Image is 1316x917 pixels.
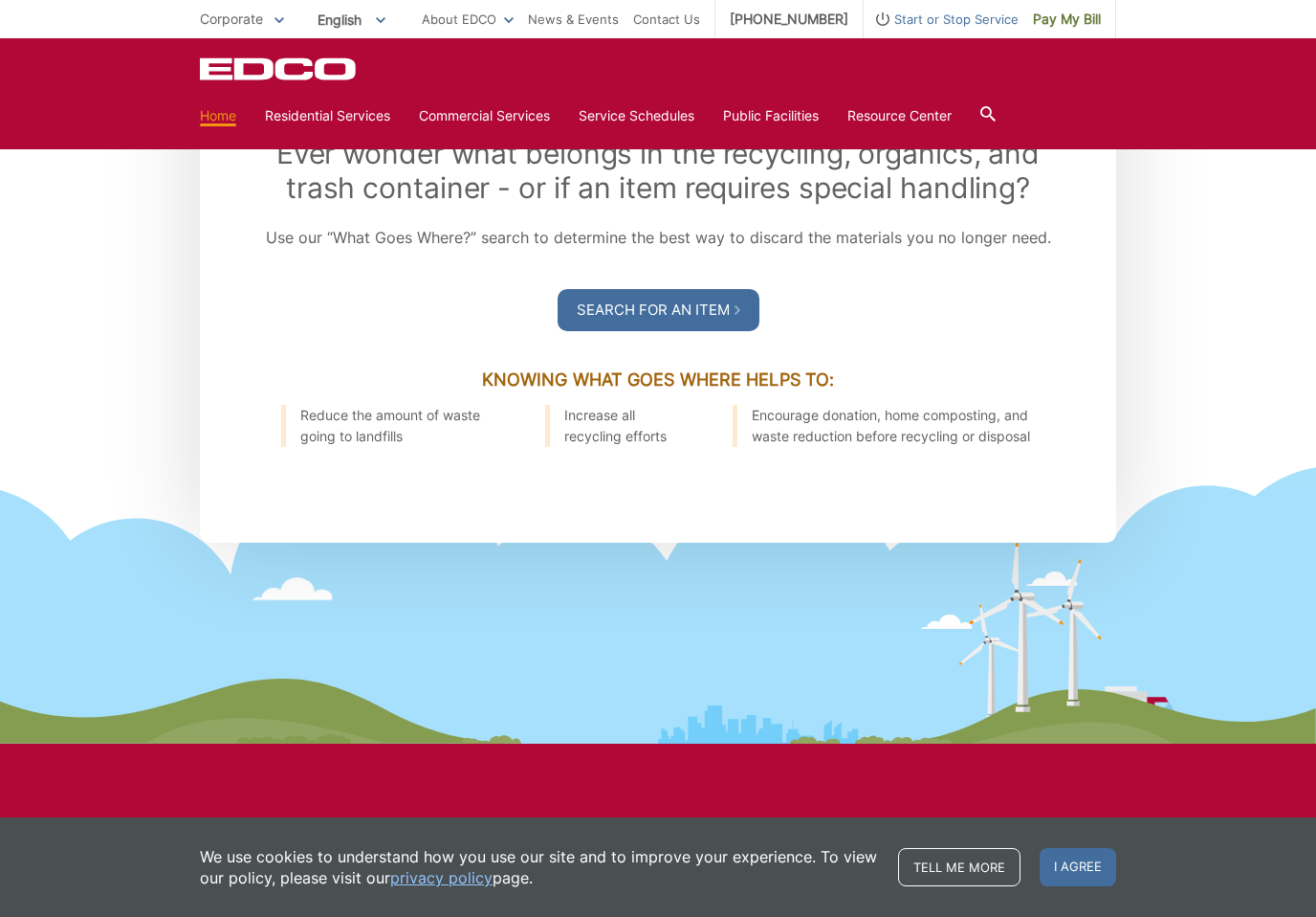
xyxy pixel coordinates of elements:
a: EDCD logo. Return to the homepage. [200,57,359,80]
a: Search For an Item [558,289,759,331]
span: I agree [1040,848,1116,886]
span: English [303,4,400,35]
li: Increase all recycling efforts [545,405,685,447]
a: About EDCO [422,9,514,30]
a: Public Facilities [723,105,819,126]
h2: Ever wonder what belongs in the recycling, organics, and trash container - or if an item requires... [243,136,1073,205]
a: Commercial Services [419,105,550,126]
span: Corporate [200,11,263,27]
li: Encourage donation, home composting, and waste reduction before recycling or disposal [733,405,1035,447]
a: News & Events [528,9,619,30]
a: privacy policy [390,867,493,888]
span: Pay My Bill [1033,9,1101,30]
a: Residential Services [265,105,390,126]
a: Tell me more [898,848,1020,886]
p: We use cookies to understand how you use our site and to improve your experience. To view our pol... [200,846,879,888]
a: Service Schedules [579,105,694,126]
li: Reduce the amount of waste going to landfills [281,405,497,447]
h3: Knowing What Goes Where Helps To: [243,369,1073,391]
a: Home [200,105,236,126]
a: Contact Us [633,9,700,30]
a: Resource Center [847,105,952,126]
p: Use our “What Goes Where?” search to determine the best way to discard the materials you no longe... [243,224,1073,251]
